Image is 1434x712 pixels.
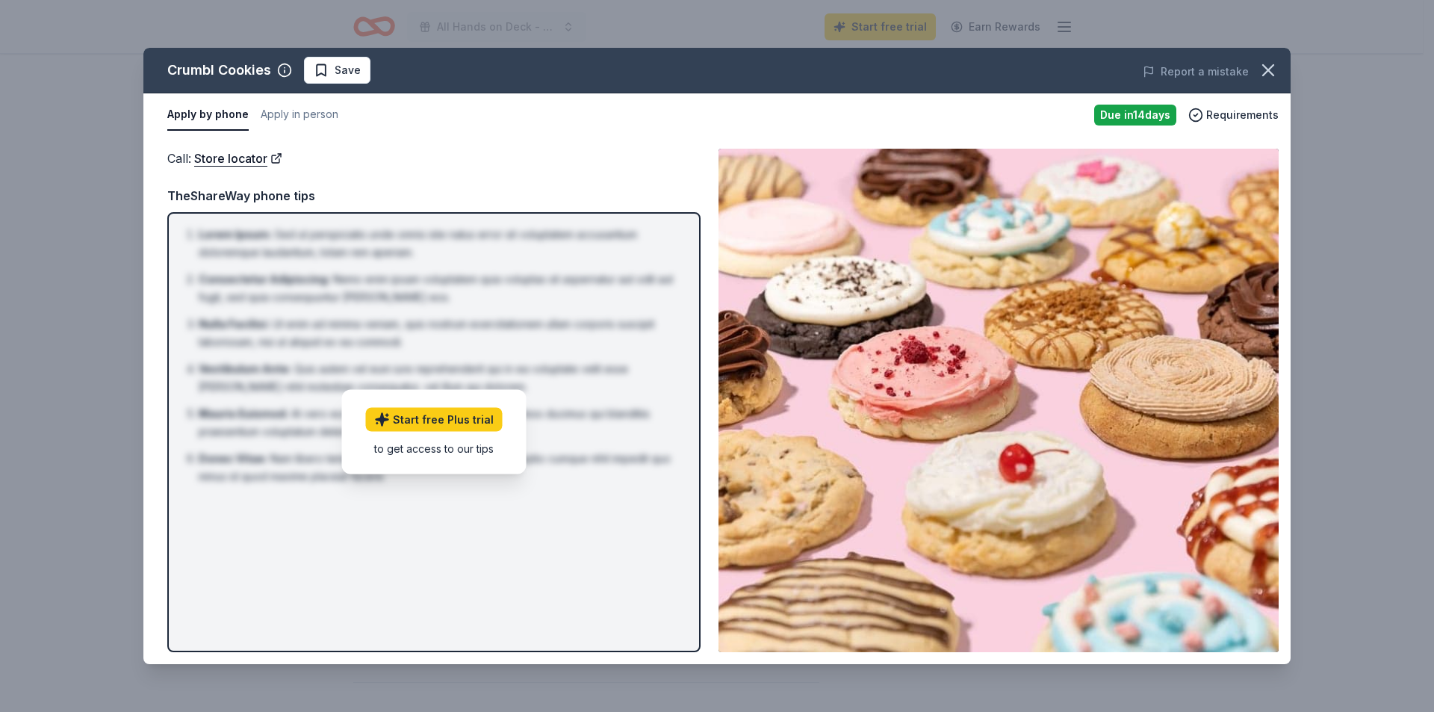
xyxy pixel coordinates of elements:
button: Apply by phone [167,99,249,131]
div: Call : [167,149,701,168]
div: Crumbl Cookies [167,58,271,82]
button: Save [304,57,370,84]
div: TheShareWay phone tips [167,186,701,205]
span: Save [335,61,361,79]
li: Nam libero tempore, cum soluta nobis est eligendi optio cumque nihil impedit quo minus id quod ma... [199,450,678,486]
button: Requirements [1188,106,1279,124]
li: Quis autem vel eum iure reprehenderit qui in ea voluptate velit esse [PERSON_NAME] nihil molestia... [199,360,678,396]
span: Lorem Ipsum : [199,228,272,241]
span: Requirements [1206,106,1279,124]
img: Image for Crumbl Cookies [718,149,1279,652]
a: Start free Plus trial [366,408,503,432]
button: Report a mistake [1143,63,1249,81]
a: Store locator [194,149,282,168]
span: Vestibulum Ante : [199,362,291,375]
li: Sed ut perspiciatis unde omnis iste natus error sit voluptatem accusantium doloremque laudantium,... [199,226,678,261]
span: Consectetur Adipiscing : [199,273,330,285]
button: Apply in person [261,99,338,131]
div: to get access to our tips [366,441,503,456]
li: At vero eos et accusamus et iusto odio dignissimos ducimus qui blanditiis praesentium voluptatum ... [199,405,678,441]
span: Mauris Euismod : [199,407,288,420]
li: Ut enim ad minima veniam, quis nostrum exercitationem ullam corporis suscipit laboriosam, nisi ut... [199,315,678,351]
span: Donec Vitae : [199,452,267,465]
li: Nemo enim ipsam voluptatem quia voluptas sit aspernatur aut odit aut fugit, sed quia consequuntur... [199,270,678,306]
div: Due in 14 days [1094,105,1176,126]
span: Nulla Facilisi : [199,318,270,330]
